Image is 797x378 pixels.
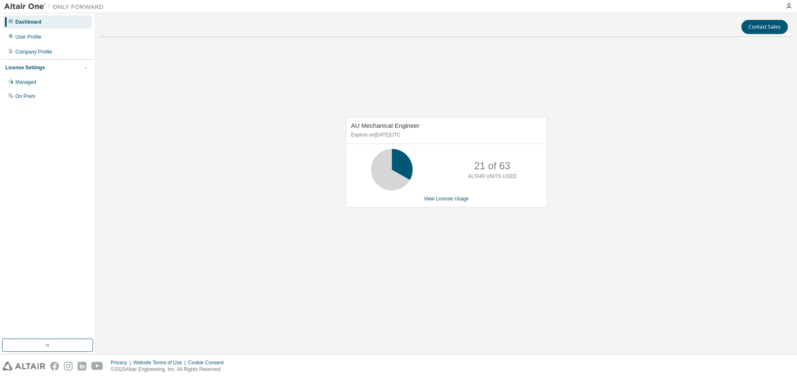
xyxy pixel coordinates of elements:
[15,79,36,85] div: Managed
[5,64,45,71] div: License Settings
[15,19,42,25] div: Dashboard
[741,20,788,34] button: Contact Sales
[2,362,45,371] img: altair_logo.svg
[111,359,133,366] div: Privacy
[15,49,52,55] div: Company Profile
[78,362,86,371] img: linkedin.svg
[424,196,469,202] a: View License Usage
[4,2,108,11] img: Altair One
[50,362,59,371] img: facebook.svg
[188,359,228,366] div: Cookie Consent
[111,366,229,373] p: © 2025 Altair Engineering, Inc. All Rights Reserved.
[91,362,103,371] img: youtube.svg
[351,122,420,129] span: AU Mechanical Engineer
[15,93,35,100] div: On Prem
[474,159,510,173] p: 21 of 63
[133,359,188,366] div: Website Terms of Use
[15,34,42,40] div: User Profile
[468,173,516,180] p: ALTAIR UNITS USED
[64,362,73,371] img: instagram.svg
[351,132,540,139] p: Expires on [DATE] UTC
